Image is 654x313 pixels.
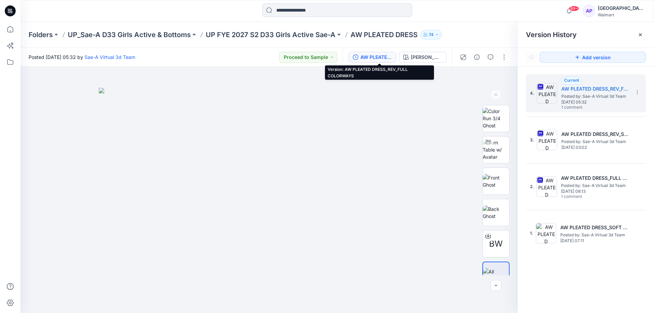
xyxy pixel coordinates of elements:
img: AW PLEATED DRESS_SOFT SILVER [536,223,556,244]
span: 2. [530,184,534,190]
img: Back Ghost [483,205,509,220]
img: AW PLEATED DRESS_REV_SOFT SILVER [537,130,557,150]
span: [DATE] 03:02 [561,145,629,150]
button: Show Hidden Versions [526,52,537,63]
img: AW PLEATED DRESS_REV_FULL COLORWAYS [537,83,557,104]
div: AW PLEATED DRESS_REV_FULL COLORWAYS [360,53,392,61]
span: 1 comment [561,194,609,200]
span: [DATE] 05:32 [561,100,629,105]
span: Posted by: Sae-A Virtual 3d Team [561,138,629,145]
span: Posted by: Sae-A Virtual 3d Team [561,93,629,100]
img: Turn Table w/ Avatar [483,139,509,160]
button: 74 [420,30,442,40]
span: Version History [526,31,577,39]
span: BW [489,238,503,250]
h5: AW PLEATED DRESS_REV_SOFT SILVER [561,130,629,138]
span: 4. [530,90,534,96]
a: Folders [29,30,53,40]
div: AP [583,5,595,17]
button: AW PLEATED DRESS_REV_FULL COLORWAYS [348,52,396,63]
span: [DATE] 08:13 [561,189,629,194]
div: Walmart [598,12,645,17]
a: UP_Sae-A D33 Girls Active & Bottoms [68,30,191,40]
h5: AW PLEATED DRESS_REV_FULL COLORWAYS [561,85,629,93]
span: Posted by: Sae-A Virtual 3d Team [560,232,628,238]
span: 1. [530,230,533,236]
span: 3. [530,137,534,143]
img: AW PLEATED DRESS_FULL COLORWAYS [536,176,557,197]
p: AW PLEATED DRESS [351,30,418,40]
span: 1 comment [561,105,609,110]
button: Close [638,32,643,37]
h5: AW PLEATED DRESS_FULL COLORWAYS [561,174,629,182]
span: Current [564,78,579,83]
img: Front Ghost [483,174,509,188]
span: Posted [DATE] 05:32 by [29,53,135,61]
a: UP FYE 2027 S2 D33 Girls Active Sae-A [206,30,336,40]
div: [PERSON_NAME] [411,53,442,61]
span: Posted by: Sae-A Virtual 3d Team [561,182,629,189]
button: Details [471,52,482,63]
div: [GEOGRAPHIC_DATA] [598,4,645,12]
span: 99+ [569,6,579,11]
button: Add version [540,52,646,63]
p: 74 [429,31,434,38]
button: [PERSON_NAME] [399,52,447,63]
img: All colorways [483,268,509,282]
h5: AW PLEATED DRESS_SOFT SILVER [560,223,628,232]
span: [DATE] 07:11 [560,238,628,243]
a: Sae-A Virtual 3d Team [84,54,135,60]
img: Color Run 3/4 Ghost [483,108,509,129]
